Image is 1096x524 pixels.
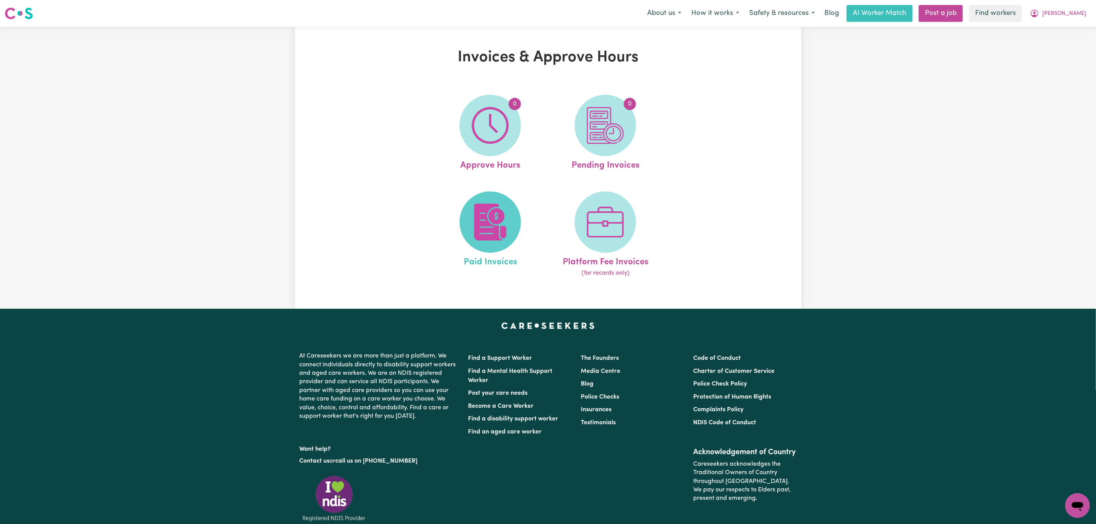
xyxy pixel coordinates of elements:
a: Find a Mental Health Support Worker [468,368,553,384]
a: Police Check Policy [693,381,747,387]
a: NDIS Code of Conduct [693,420,756,426]
button: Safety & resources [744,5,820,21]
p: At Careseekers we are more than just a platform. We connect individuals directly to disability su... [300,349,459,423]
button: How it works [686,5,744,21]
a: Post a job [919,5,963,22]
a: Find a disability support worker [468,416,559,422]
span: 0 [509,98,521,110]
span: Pending Invoices [572,156,639,172]
a: Platform Fee Invoices(for records only) [550,191,661,278]
a: Testimonials [581,420,616,426]
a: Media Centre [581,368,620,374]
a: Police Checks [581,394,619,400]
img: Careseekers logo [5,7,33,20]
span: 0 [624,98,636,110]
a: Find a Support Worker [468,355,532,361]
button: About us [642,5,686,21]
a: Approve Hours [435,95,546,172]
p: Want help? [300,442,459,453]
img: Registered NDIS provider [300,475,369,522]
a: Blog [820,5,844,22]
a: Insurances [581,407,611,413]
h2: Acknowledgement of Country [693,448,796,457]
p: Careseekers acknowledges the Traditional Owners of Country throughout [GEOGRAPHIC_DATA]. We pay o... [693,457,796,506]
a: Pending Invoices [550,95,661,172]
a: Find an aged care worker [468,429,542,435]
a: Blog [581,381,593,387]
a: Charter of Customer Service [693,368,775,374]
span: Platform Fee Invoices [563,253,648,269]
a: call us on [PHONE_NUMBER] [336,458,418,464]
a: Find workers [969,5,1022,22]
h1: Invoices & Approve Hours [384,48,712,67]
button: My Account [1025,5,1091,21]
a: Become a Care Worker [468,403,534,409]
span: Approve Hours [460,156,520,172]
span: (for records only) [582,269,630,278]
p: or [300,454,459,468]
a: AI Worker Match [847,5,913,22]
a: Code of Conduct [693,355,741,361]
a: Careseekers home page [501,323,595,329]
a: Post your care needs [468,390,528,396]
iframe: Button to launch messaging window, conversation in progress [1065,493,1090,518]
a: Contact us [300,458,330,464]
a: Careseekers logo [5,5,33,22]
a: The Founders [581,355,619,361]
a: Protection of Human Rights [693,394,771,400]
a: Paid Invoices [435,191,546,278]
span: Paid Invoices [464,253,517,269]
a: Complaints Policy [693,407,743,413]
span: [PERSON_NAME] [1042,10,1086,18]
